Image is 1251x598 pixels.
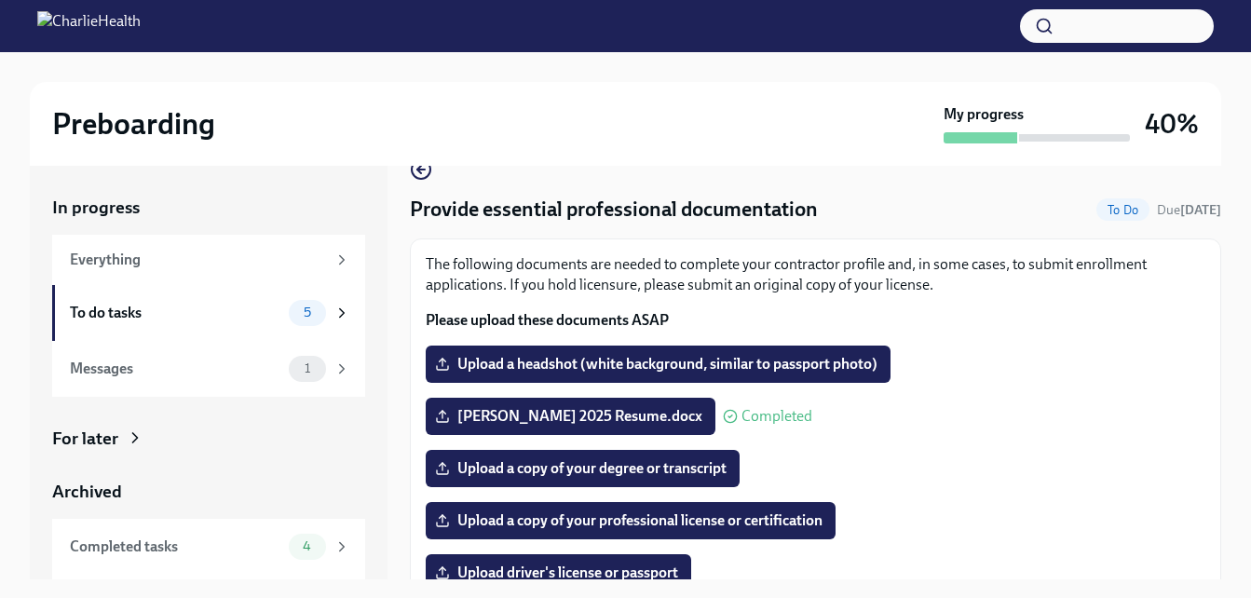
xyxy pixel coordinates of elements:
strong: My progress [944,104,1024,125]
span: Due [1157,202,1221,218]
a: In progress [52,196,365,220]
div: For later [52,427,118,451]
label: Upload a copy of your degree or transcript [426,450,740,487]
a: For later [52,427,365,451]
a: To do tasks5 [52,285,365,341]
span: 1 [293,361,321,375]
span: Completed [741,409,812,424]
a: Messages1 [52,341,365,397]
img: CharlieHealth [37,11,141,41]
h3: 40% [1145,107,1199,141]
label: Upload a headshot (white background, similar to passport photo) [426,346,891,383]
span: Upload a copy of your degree or transcript [439,459,727,478]
a: Completed tasks4 [52,519,365,575]
strong: [DATE] [1180,202,1221,218]
span: 4 [292,539,322,553]
strong: Please upload these documents ASAP [426,311,669,329]
label: Upload a copy of your professional license or certification [426,502,836,539]
div: Everything [70,250,326,270]
a: Everything [52,235,365,285]
span: Upload a headshot (white background, similar to passport photo) [439,355,877,374]
h2: Preboarding [52,105,215,143]
div: Messages [70,359,281,379]
div: To do tasks [70,303,281,323]
div: Completed tasks [70,537,281,557]
span: To Do [1096,203,1149,217]
h4: Provide essential professional documentation [410,196,818,224]
label: Upload driver's license or passport [426,554,691,591]
span: 5 [292,306,322,319]
p: The following documents are needed to complete your contractor profile and, in some cases, to sub... [426,254,1205,295]
span: [PERSON_NAME] 2025 Resume.docx [439,407,702,426]
span: October 16th, 2025 09:00 [1157,201,1221,219]
label: [PERSON_NAME] 2025 Resume.docx [426,398,715,435]
span: Upload a copy of your professional license or certification [439,511,823,530]
span: Upload driver's license or passport [439,564,678,582]
a: Archived [52,480,365,504]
